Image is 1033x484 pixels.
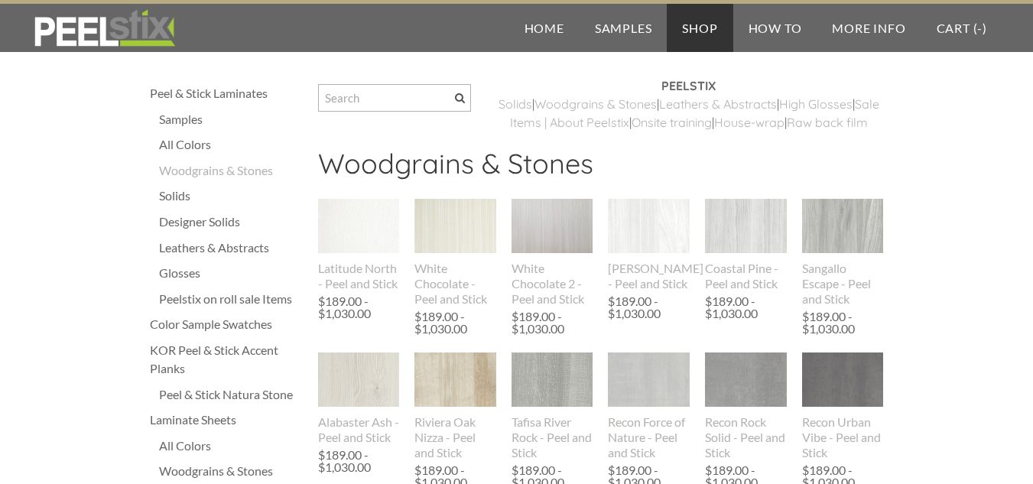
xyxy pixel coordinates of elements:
img: s832171791223022656_p891_i1_w1536.jpeg [705,336,787,424]
img: s832171791223022656_p793_i1_w640.jpeg [512,174,593,279]
a: House-wrap [714,115,784,130]
a: Raw back film [787,115,868,130]
a: All Colors [159,135,303,154]
div: White Chocolate 2 - Peel and Stick [512,261,593,307]
a: Samples [580,4,668,52]
a: Designer Solids [159,213,303,231]
img: s832171791223022656_p691_i2_w640.jpeg [414,352,496,407]
span: Search [455,93,465,103]
div: Recon Urban Vibe - Peel and Stick [802,414,884,460]
div: $189.00 - $1,030.00 [802,310,880,335]
div: Tafisa River Rock - Peel and Stick [512,414,593,460]
span: | [777,96,779,112]
a: Color Sample Swatches [150,315,303,333]
div: $189.00 - $1,030.00 [318,449,396,473]
a: Woodgrains & Stones [159,462,303,480]
span: - [977,21,983,35]
img: s832171791223022656_p847_i1_w716.png [705,174,787,279]
div: $189.00 - $1,030.00 [608,295,686,320]
a: Shop [667,4,733,52]
a: Recon Force of Nature - Peel and Stick [608,352,690,460]
a: High Glosses [779,96,853,112]
a: Peel & Stick Natura Stone [159,385,303,404]
div: Coastal Pine - Peel and Stick [705,261,787,291]
div: Alabaster Ash - Peel and Stick [318,414,400,445]
a: Cart (-) [921,4,1002,52]
span: | [853,96,855,112]
div: Riviera Oak Nizza - Peel and Stick [414,414,496,460]
a: Onsite training [632,115,712,130]
h2: Woodgrains & Stones [318,147,884,191]
span: | [532,96,534,112]
a: Samples [159,110,303,128]
img: s832171791223022656_p893_i1_w1536.jpeg [802,336,884,424]
a: s [651,96,657,112]
div: Sangallo Escape - Peel and Stick [802,261,884,307]
a: Sangallo Escape - Peel and Stick [802,199,884,306]
img: s832171791223022656_p779_i1_w640.jpeg [802,174,884,279]
a: Woodgrains & Stones [159,161,303,180]
div: Recon Force of Nature - Peel and Stick [608,414,690,460]
div: $189.00 - $1,030.00 [318,295,396,320]
div: $189.00 - $1,030.00 [705,295,783,320]
img: s832171791223022656_p841_i1_w690.png [608,171,690,281]
a: More Info [817,4,921,52]
a: Solids [159,187,303,205]
a: Home [509,4,580,52]
img: s832171791223022656_p644_i1_w307.jpeg [511,352,593,407]
a: Woodgrains & Stone [534,96,651,112]
a: Riviera Oak Nizza - Peel and Stick [414,352,496,460]
a: Leathers & Abstracts [159,239,303,257]
span: | [657,96,659,112]
a: White Chocolate - Peel and Stick [414,199,496,306]
a: Laminate Sheets [150,411,303,429]
a: [PERSON_NAME] - Peel and Stick [608,199,690,291]
span: | [712,115,714,130]
div: [PERSON_NAME] - Peel and Stick [608,261,690,291]
div: Latitude North - Peel and Stick [318,261,400,291]
div: $189.00 - $1,030.00 [512,310,590,335]
div: Recon Rock Solid - Peel and Stick [705,414,787,460]
img: s832171791223022656_p842_i1_w738.png [318,329,400,431]
strong: PEELSTIX [661,78,716,93]
a: Recon Urban Vibe - Peel and Stick [802,352,884,460]
span: | [784,115,787,130]
a: Latitude North - Peel and Stick [318,199,400,291]
a: How To [733,4,817,52]
img: s832171791223022656_p895_i1_w1536.jpeg [608,335,690,424]
a: KOR Peel & Stick Accent Planks [150,341,303,378]
a: Alabaster Ash - Peel and Stick [318,352,400,444]
a: White Chocolate 2 - Peel and Stick [512,199,593,306]
img: s832171791223022656_p581_i1_w400.jpeg [318,199,400,253]
span: | [629,115,632,130]
a: Tafisa River Rock - Peel and Stick [512,352,593,460]
div: $189.00 - $1,030.00 [414,310,492,335]
a: Recon Rock Solid - Peel and Stick [705,352,787,460]
div: White Chocolate - Peel and Stick [414,261,496,307]
img: s832171791223022656_p588_i1_w400.jpeg [414,199,496,253]
input: Search [318,84,471,112]
img: REFACE SUPPLIES [31,9,178,47]
a: Peel & Stick Laminates [150,84,303,102]
a: Leathers & Abstract [659,96,771,112]
a: Peelstix on roll sale Items [159,290,303,308]
a: s [771,96,777,112]
a: Coastal Pine - Peel and Stick [705,199,787,291]
a: Glosses [159,264,303,282]
a: All Colors [159,437,303,455]
a: ​Solids [499,96,532,112]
